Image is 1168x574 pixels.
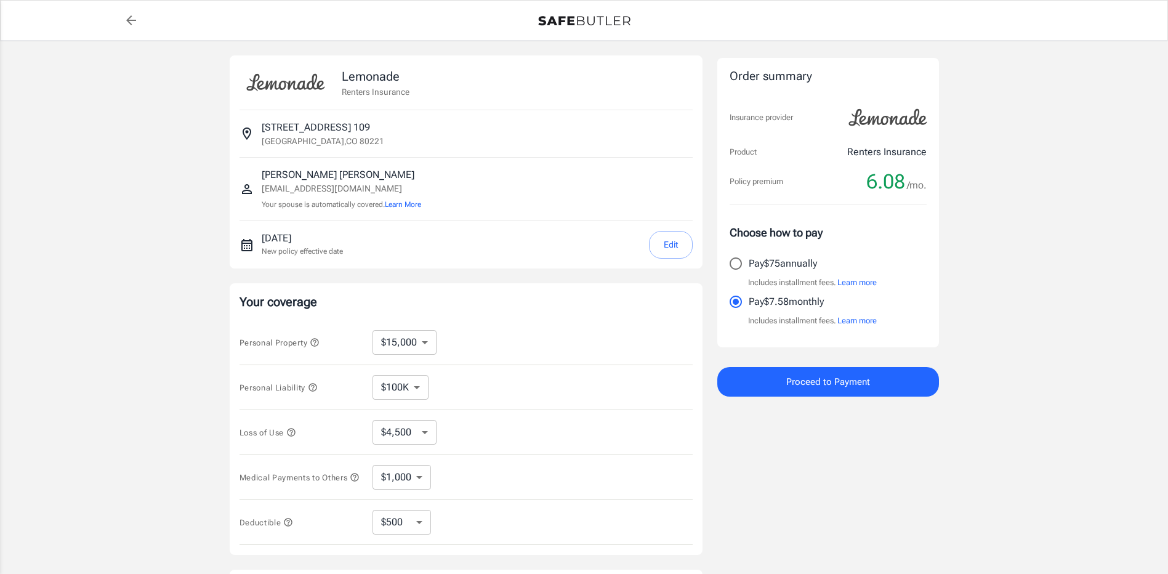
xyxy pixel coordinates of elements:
span: /mo. [907,177,927,194]
p: Your coverage [240,293,693,310]
button: Deductible [240,515,294,530]
p: Renters Insurance [847,145,927,160]
p: [GEOGRAPHIC_DATA] , CO 80221 [262,135,384,147]
span: Medical Payments to Others [240,473,360,482]
button: Medical Payments to Others [240,470,360,485]
button: Learn more [837,315,877,327]
p: Includes installment fees. [748,277,877,289]
p: [DATE] [262,231,343,246]
svg: Insured address [240,126,254,141]
p: Your spouse is automatically covered. [262,199,421,211]
div: Order summary [730,68,927,86]
p: New policy effective date [262,246,343,257]
button: Personal Liability [240,380,318,395]
span: Personal Property [240,338,320,347]
span: Proceed to Payment [786,374,870,390]
p: Renters Insurance [342,86,409,98]
span: Loss of Use [240,428,296,437]
svg: New policy start date [240,238,254,253]
span: 6.08 [866,169,905,194]
button: Personal Property [240,335,320,350]
button: Learn More [385,199,421,210]
img: Lemonade [240,65,332,100]
p: Includes installment fees. [748,315,877,327]
button: Loss of Use [240,425,296,440]
p: Pay $7.58 monthly [749,294,824,309]
p: [PERSON_NAME] [PERSON_NAME] [262,168,421,182]
span: Deductible [240,518,294,527]
p: Pay $75 annually [749,256,817,271]
button: Edit [649,231,693,259]
p: Choose how to pay [730,224,927,241]
p: [STREET_ADDRESS] 109 [262,120,370,135]
p: Insurance provider [730,111,793,124]
p: Product [730,146,757,158]
a: back to quotes [119,8,143,33]
span: Personal Liability [240,383,318,392]
img: Back to quotes [538,16,630,26]
img: Lemonade [842,100,934,135]
p: Lemonade [342,67,409,86]
button: Proceed to Payment [717,367,939,397]
button: Learn more [837,277,877,289]
p: Policy premium [730,176,783,188]
p: [EMAIL_ADDRESS][DOMAIN_NAME] [262,182,421,195]
svg: Insured person [240,182,254,196]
